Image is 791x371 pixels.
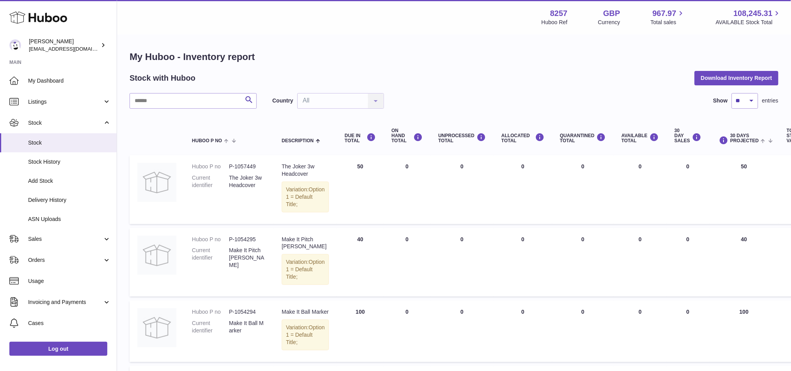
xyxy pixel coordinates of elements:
[286,259,325,280] span: Option 1 = Default Title;
[675,128,702,144] div: 30 DAY SALES
[581,309,585,315] span: 0
[282,163,329,178] div: The Joker 3w Headcover
[282,254,329,285] div: Variation:
[713,97,728,104] label: Show
[137,308,176,347] img: product image
[28,119,103,127] span: Stock
[28,177,111,185] span: Add Stock
[614,300,667,362] td: 0
[494,300,552,362] td: 0
[345,133,376,143] div: DUE IN TOTAL
[581,163,585,170] span: 0
[391,128,423,144] div: ON HAND Total
[598,19,620,26] div: Currency
[651,19,685,26] span: Total sales
[652,8,676,19] span: 967.97
[614,155,667,224] td: 0
[192,308,229,316] dt: Huboo P no
[762,97,779,104] span: entries
[734,8,773,19] span: 108,245.31
[709,300,779,362] td: 100
[337,300,384,362] td: 100
[731,133,759,143] span: 30 DAYS PROJECTED
[28,235,103,243] span: Sales
[137,163,176,202] img: product image
[430,228,494,297] td: 0
[130,73,196,83] h2: Stock with Huboo
[229,320,266,334] dd: Make It Ball Marker
[430,155,494,224] td: 0
[229,247,266,269] dd: Make It Pitch [PERSON_NAME]
[9,39,21,51] img: don@skinsgolf.com
[581,236,585,242] span: 0
[550,8,568,19] strong: 8257
[28,77,111,85] span: My Dashboard
[286,324,325,345] span: Option 1 = Default Title;
[272,97,293,104] label: Country
[438,133,486,143] div: UNPROCESSED Total
[282,138,314,143] span: Description
[29,46,115,52] span: [EMAIL_ADDRESS][DOMAIN_NAME]
[192,174,229,189] dt: Current identifier
[695,71,779,85] button: Download Inventory Report
[192,163,229,170] dt: Huboo P no
[667,300,709,362] td: 0
[384,300,430,362] td: 0
[430,300,494,362] td: 0
[282,236,329,251] div: Make It Pitch [PERSON_NAME]
[137,236,176,275] img: product image
[28,158,111,166] span: Stock History
[716,8,782,26] a: 108,245.31 AVAILABLE Stock Total
[229,163,266,170] dd: P-1057449
[716,19,782,26] span: AVAILABLE Stock Total
[494,155,552,224] td: 0
[651,8,685,26] a: 967.97 Total sales
[384,228,430,297] td: 0
[28,139,111,147] span: Stock
[603,8,620,19] strong: GBP
[192,320,229,334] dt: Current identifier
[542,19,568,26] div: Huboo Ref
[286,186,325,207] span: Option 1 = Default Title;
[28,216,111,223] span: ASN Uploads
[28,320,111,327] span: Cases
[229,308,266,316] dd: P-1054294
[614,228,667,297] td: 0
[337,228,384,297] td: 40
[229,236,266,243] dd: P-1054295
[494,228,552,297] td: 0
[28,196,111,204] span: Delivery History
[28,299,103,306] span: Invoicing and Payments
[9,342,107,356] a: Log out
[709,155,779,224] td: 50
[282,320,329,350] div: Variation:
[384,155,430,224] td: 0
[28,256,103,264] span: Orders
[667,155,709,224] td: 0
[667,228,709,297] td: 0
[28,98,103,106] span: Listings
[337,155,384,224] td: 50
[229,174,266,189] dd: The Joker 3w Headcover
[282,182,329,212] div: Variation:
[282,308,329,316] div: Make It Ball Marker
[192,236,229,243] dt: Huboo P no
[709,228,779,297] td: 40
[622,133,659,143] div: AVAILABLE Total
[28,277,111,285] span: Usage
[560,133,606,143] div: QUARANTINED Total
[192,138,222,143] span: Huboo P no
[192,247,229,269] dt: Current identifier
[130,51,779,63] h1: My Huboo - Inventory report
[29,38,99,53] div: [PERSON_NAME]
[501,133,544,143] div: ALLOCATED Total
